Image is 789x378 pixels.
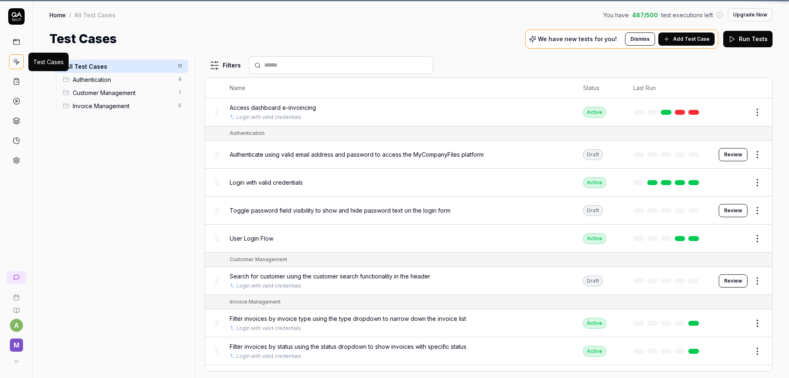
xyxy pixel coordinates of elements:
[230,342,466,351] span: Filter invoices by status using the status dropdown to show invoices with specific status
[575,78,625,98] th: Status
[205,309,772,337] tr: Filter invoices by invoice type using the type dropdown to narrow down the invoice listLogin with...
[236,352,301,360] a: Login with valid credentials
[230,178,303,187] span: Login with valid credentials
[73,88,173,97] span: Customer Management
[625,78,711,98] th: Last Run
[230,256,287,263] div: Customer Management
[658,32,715,46] button: Add Test Case
[583,149,603,160] div: Draft
[603,11,629,19] span: You have
[205,169,772,197] tr: Login with valid credentialsActive
[205,57,246,74] button: Filters
[230,272,430,281] span: Search for customer using the customer search functionality in the header
[632,11,658,19] span: 487 / 500
[236,325,301,332] a: Login with valid credentials
[719,148,747,161] button: Review
[60,99,188,112] div: Drag to reorderInvoice Management5
[661,11,713,19] span: test executions left
[3,332,29,353] button: M
[719,274,747,288] button: Review
[230,103,316,112] span: Access dashboard e-invoincing
[719,204,747,217] button: Review
[230,298,281,306] div: Invoice Management
[538,36,617,42] p: We have new tests for you!
[174,61,185,71] span: 11
[205,197,772,225] tr: Toggle password field visibility to show and hide password text on the login formDraftReview
[723,31,773,47] button: Run Tests
[73,102,173,110] span: Invoice Management
[230,234,273,243] span: User Login Flow
[49,30,117,48] h1: Test Cases
[49,11,66,19] a: Home
[205,337,772,365] tr: Filter invoices by status using the status dropdown to show invoices with specific statusLogin wi...
[10,319,23,332] button: a
[583,346,606,357] div: Active
[3,288,29,301] a: Book a call with us
[60,73,188,86] div: Drag to reorderAuthentication4
[205,225,772,253] tr: User Login FlowActive
[205,267,772,295] tr: Search for customer using the customer search functionality in the headerLogin with valid credent...
[625,32,655,46] button: Dismiss
[10,339,23,352] span: M
[175,74,185,84] span: 4
[60,86,188,99] div: Drag to reorderCustomer Management1
[583,107,606,118] div: Active
[230,130,265,137] div: Authentication
[74,11,115,19] div: All Test Cases
[583,276,603,286] div: Draft
[230,206,450,215] span: Toggle password field visibility to show and hide password text on the login form
[583,233,606,244] div: Active
[175,88,185,97] span: 1
[73,75,173,84] span: Authentication
[673,35,710,43] span: Add Test Case
[236,282,301,290] a: Login with valid credentials
[69,11,71,19] div: /
[221,78,575,98] th: Name
[583,205,603,216] div: Draft
[175,101,185,111] span: 5
[66,62,173,71] span: All Test Cases
[583,177,606,188] div: Active
[205,98,772,126] tr: Access dashboard e-invoincingLogin with valid credentialsActive
[33,58,64,66] div: Test Cases
[230,150,484,159] span: Authenticate using valid email address and password to access the MyCompanyFiles platform
[7,271,26,284] a: New conversation
[583,318,606,329] div: Active
[205,141,772,169] tr: Authenticate using valid email address and password to access the MyCompanyFiles platformDraftReview
[236,114,301,121] a: Login with valid credentials
[728,8,773,21] button: Upgrade Now
[230,314,466,323] span: Filter invoices by invoice type using the type dropdown to narrow down the invoice list
[3,301,29,314] a: Documentation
